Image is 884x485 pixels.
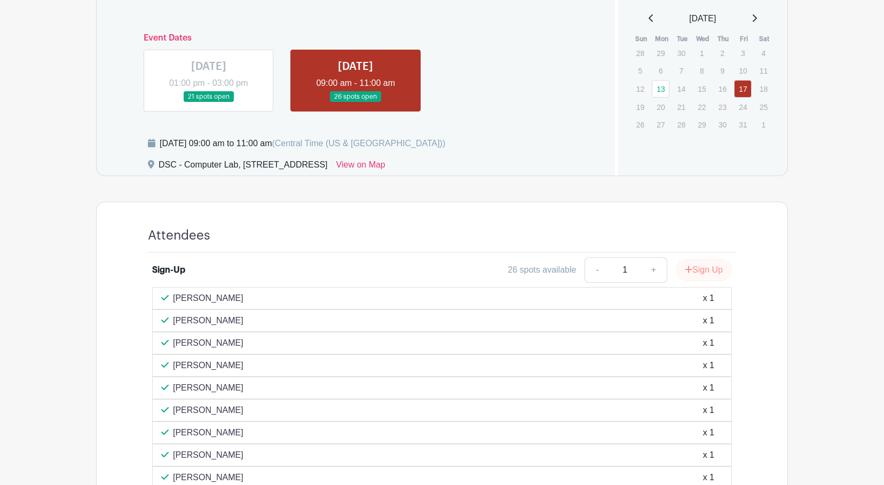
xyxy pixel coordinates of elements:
p: 31 [734,116,752,133]
p: 26 [632,116,649,133]
div: x 1 [703,404,714,417]
button: Sign Up [676,259,732,281]
p: [PERSON_NAME] [173,337,243,349]
p: 28 [632,45,649,61]
p: 30 [673,45,690,61]
p: 29 [693,116,711,133]
p: 16 [714,81,731,97]
div: Sign-Up [152,264,185,276]
p: 7 [673,62,690,79]
p: 3 [734,45,752,61]
p: 8 [693,62,711,79]
p: 1 [693,45,711,61]
p: 23 [714,99,731,115]
th: Sun [631,34,652,44]
h4: Attendees [148,228,210,243]
div: x 1 [703,292,714,305]
p: 2 [714,45,731,61]
div: [DATE] 09:00 am to 11:00 am [160,137,445,150]
p: 25 [755,99,772,115]
div: x 1 [703,449,714,462]
th: Wed [692,34,713,44]
p: [PERSON_NAME] [173,381,243,394]
p: [PERSON_NAME] [173,471,243,484]
p: 5 [632,62,649,79]
p: 18 [755,81,772,97]
p: 28 [673,116,690,133]
p: 12 [632,81,649,97]
p: 15 [693,81,711,97]
a: 17 [734,80,752,98]
p: [PERSON_NAME] [173,426,243,439]
p: 4 [755,45,772,61]
p: 22 [693,99,711,115]
a: View on Map [336,158,385,176]
p: [PERSON_NAME] [173,359,243,372]
div: 26 spots available [508,264,576,276]
p: [PERSON_NAME] [173,449,243,462]
div: x 1 [703,381,714,394]
div: x 1 [703,314,714,327]
p: 29 [652,45,669,61]
p: 30 [714,116,731,133]
div: x 1 [703,426,714,439]
p: 19 [632,99,649,115]
p: 24 [734,99,752,115]
th: Mon [651,34,672,44]
a: 13 [652,80,669,98]
div: x 1 [703,471,714,484]
span: (Central Time (US & [GEOGRAPHIC_DATA])) [272,139,445,148]
div: DSC - Computer Lab, [STREET_ADDRESS] [159,158,328,176]
p: 11 [755,62,772,79]
p: 9 [714,62,731,79]
span: [DATE] [689,12,716,25]
th: Sat [754,34,775,44]
a: + [641,257,667,283]
p: 27 [652,116,669,133]
p: 1 [755,116,772,133]
p: [PERSON_NAME] [173,314,243,327]
p: 10 [734,62,752,79]
p: 20 [652,99,669,115]
div: x 1 [703,337,714,349]
p: 14 [673,81,690,97]
p: 21 [673,99,690,115]
th: Thu [713,34,734,44]
p: 6 [652,62,669,79]
th: Fri [733,34,754,44]
th: Tue [672,34,693,44]
h6: Event Dates [135,33,577,43]
div: x 1 [703,359,714,372]
a: - [585,257,609,283]
p: [PERSON_NAME] [173,292,243,305]
p: [PERSON_NAME] [173,404,243,417]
